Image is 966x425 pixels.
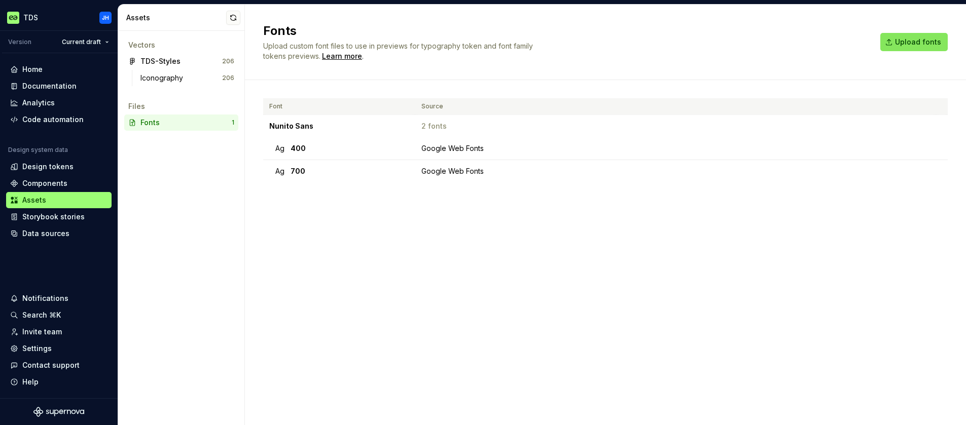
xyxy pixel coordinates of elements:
div: 1 [232,119,234,127]
a: Assets [6,192,112,208]
div: Assets [22,195,46,205]
span: . [320,53,364,60]
div: Code automation [22,114,84,125]
a: Invite team [6,324,112,340]
span: Ag [275,166,284,176]
div: Invite team [22,327,62,337]
a: Fonts1 [124,114,238,131]
a: Settings [6,340,112,357]
button: Current draft [57,35,114,49]
div: Google Web Fonts [421,143,935,153]
a: Components [6,175,112,191]
div: Data sources [22,228,69,239]
a: Data sources [6,225,112,242]
button: Contact support [6,357,112,373]
div: 206 [222,74,234,82]
div: Storybook stories [22,212,85,222]
div: Components [22,178,67,188]
div: Notifications [22,293,68,303]
div: Search ⌘K [22,310,61,320]
a: Design tokens [6,159,112,175]
h2: Fonts [263,23,868,39]
a: TDS-Styles206 [124,53,238,69]
div: Vectors [128,40,234,50]
span: Current draft [62,38,101,46]
a: Storybook stories [6,209,112,225]
div: Assets [126,13,226,23]
div: JH [102,14,109,22]
div: Iconography [140,73,187,83]
div: Design tokens [22,162,74,172]
a: Learn more [322,51,362,61]
span: Upload custom font files to use in previews for typography token and font family tokens previews. [263,42,533,60]
div: Settings [22,343,52,354]
td: Nunito Sans [263,115,415,138]
div: Analytics [22,98,55,108]
button: Search ⌘K [6,307,112,323]
span: 700 [291,166,305,176]
div: TDS-Styles [140,56,181,66]
div: Files [128,101,234,111]
a: Documentation [6,78,112,94]
span: 400 [291,143,306,153]
th: Font [263,98,415,115]
img: c8550e5c-f519-4da4-be5f-50b4e1e1b59d.png [7,12,19,24]
div: Help [22,377,39,387]
th: Source [415,98,936,115]
button: Notifications [6,290,112,306]
div: TDS [23,13,38,23]
button: Help [6,374,112,390]
div: Home [22,64,43,74]
div: Design system data [8,146,68,154]
svg: Supernova Logo [33,407,84,417]
a: Iconography206 [136,70,238,86]
div: Fonts [140,118,232,128]
div: Contact support [22,360,80,370]
button: TDSJH [2,7,116,28]
a: Analytics [6,95,112,111]
span: Ag [275,143,284,153]
div: Documentation [22,81,77,91]
div: 206 [222,57,234,65]
a: Home [6,61,112,78]
button: Upload fonts [880,33,948,51]
span: 2 fonts [421,121,447,131]
div: Version [8,38,31,46]
div: Google Web Fonts [421,166,935,176]
span: Upload fonts [895,37,941,47]
a: Code automation [6,111,112,128]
